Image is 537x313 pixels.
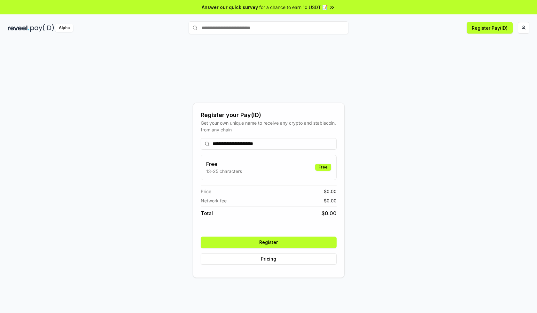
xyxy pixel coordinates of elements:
div: Register your Pay(ID) [201,111,337,120]
button: Pricing [201,253,337,265]
span: Total [201,209,213,217]
span: Price [201,188,211,195]
span: for a chance to earn 10 USDT 📝 [259,4,328,11]
span: $ 0.00 [324,188,337,195]
img: pay_id [30,24,54,32]
p: 13-25 characters [206,168,242,175]
img: reveel_dark [8,24,29,32]
span: $ 0.00 [324,197,337,204]
button: Register [201,237,337,248]
div: Free [315,164,331,171]
span: Answer our quick survey [202,4,258,11]
button: Register Pay(ID) [467,22,513,34]
span: $ 0.00 [322,209,337,217]
div: Get your own unique name to receive any crypto and stablecoin, from any chain [201,120,337,133]
div: Alpha [55,24,73,32]
span: Network fee [201,197,227,204]
h3: Free [206,160,242,168]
